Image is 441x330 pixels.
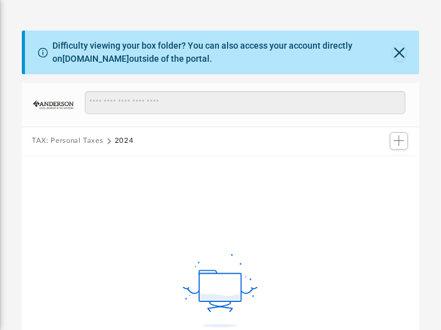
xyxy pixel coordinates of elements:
[393,44,406,61] button: Close
[115,135,134,147] button: 2024
[390,132,409,150] button: Add
[62,54,129,64] a: [DOMAIN_NAME]
[52,39,393,66] div: Difficulty viewing your box folder? You can also access your account directly on outside of the p...
[32,135,103,147] button: TAX: Personal Taxes
[85,91,405,115] input: Search files and folders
